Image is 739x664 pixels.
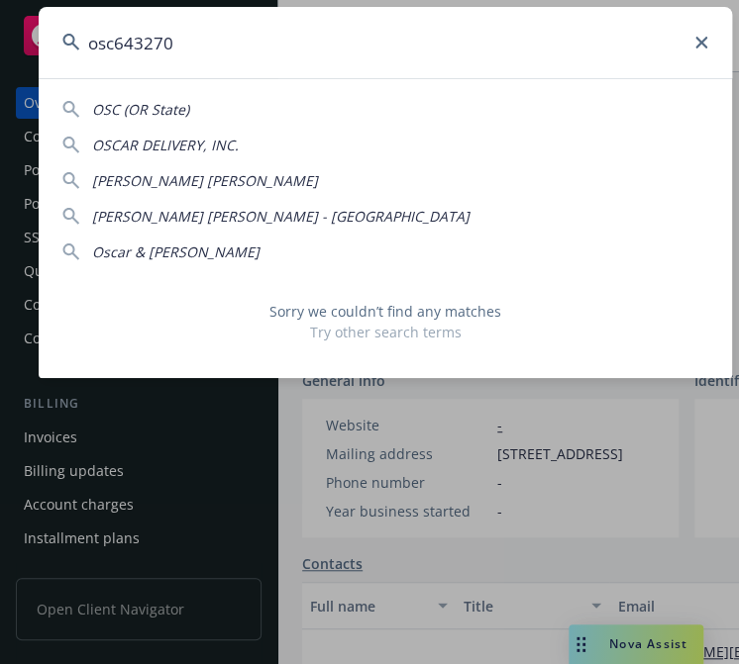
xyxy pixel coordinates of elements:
[92,136,239,154] span: OSCAR DELIVERY, INC.
[92,171,318,190] span: [PERSON_NAME] [PERSON_NAME]
[39,7,732,78] input: Search...
[92,207,470,226] span: [PERSON_NAME] [PERSON_NAME] - [GEOGRAPHIC_DATA]
[62,322,708,342] span: Try other search terms
[92,242,260,261] span: Oscar & [PERSON_NAME]
[92,100,189,119] span: OSC (OR State)
[62,301,708,322] span: Sorry we couldn’t find any matches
